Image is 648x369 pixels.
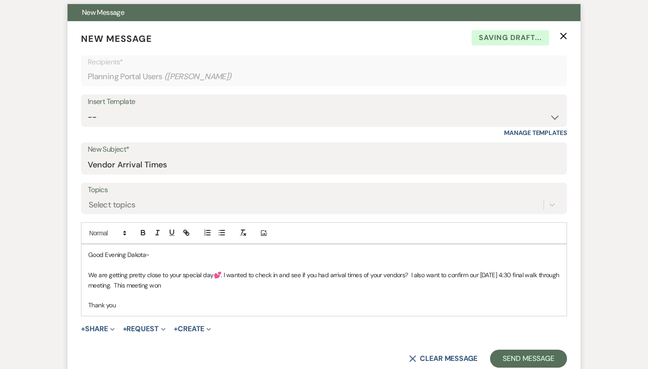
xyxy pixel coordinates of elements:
[81,325,85,333] span: +
[88,184,560,197] label: Topics
[88,300,560,310] p: Thank you
[164,71,232,83] span: ( [PERSON_NAME] )
[81,325,115,333] button: Share
[81,33,152,45] span: New Message
[88,68,560,85] div: Planning Portal Users
[88,56,560,68] p: Recipients*
[88,95,560,108] div: Insert Template
[174,325,211,333] button: Create
[82,8,124,17] span: New Message
[88,143,560,156] label: New Subject*
[88,250,560,260] p: Good Evening Dakota~
[123,325,166,333] button: Request
[504,129,567,137] a: Manage Templates
[123,325,127,333] span: +
[88,270,560,290] p: We are getting pretty close to your special day💕. I wanted to check in and see if you had arrival...
[490,350,567,368] button: Send Message
[409,355,477,362] button: Clear message
[89,199,135,211] div: Select topics
[174,325,178,333] span: +
[472,30,549,45] span: Saving draft...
